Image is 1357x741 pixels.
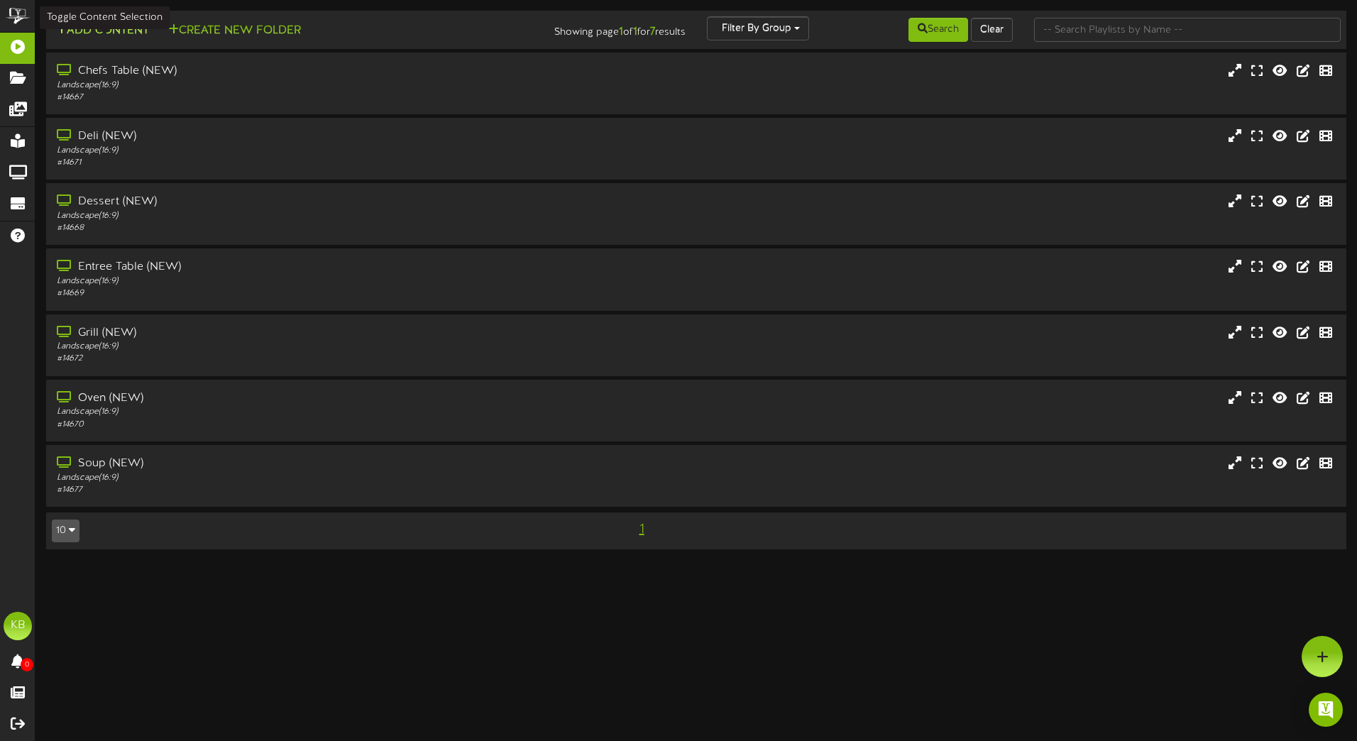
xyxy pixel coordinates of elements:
[57,406,577,418] div: Landscape ( 16:9 )
[57,275,577,287] div: Landscape ( 16:9 )
[164,22,305,40] button: Create New Folder
[707,16,809,40] button: Filter By Group
[57,472,577,484] div: Landscape ( 16:9 )
[478,16,696,40] div: Showing page of for results
[4,612,32,640] div: KB
[57,390,577,407] div: Oven (NEW)
[1309,693,1343,727] div: Open Intercom Messenger
[52,22,153,40] button: Add Content
[57,128,577,145] div: Deli (NEW)
[57,79,577,92] div: Landscape ( 16:9 )
[57,456,577,472] div: Soup (NEW)
[57,63,577,79] div: Chefs Table (NEW)
[633,26,637,38] strong: 1
[57,92,577,104] div: # 14667
[57,419,577,431] div: # 14670
[57,484,577,496] div: # 14677
[650,26,655,38] strong: 7
[57,325,577,341] div: Grill (NEW)
[57,259,577,275] div: Entree Table (NEW)
[57,157,577,169] div: # 14671
[57,145,577,157] div: Landscape ( 16:9 )
[52,520,79,542] button: 10
[971,18,1013,42] button: Clear
[57,287,577,300] div: # 14669
[619,26,623,38] strong: 1
[57,194,577,210] div: Dessert (NEW)
[21,658,33,671] span: 0
[1034,18,1341,42] input: -- Search Playlists by Name --
[57,341,577,353] div: Landscape ( 16:9 )
[908,18,968,42] button: Search
[57,222,577,234] div: # 14668
[57,353,577,365] div: # 14672
[636,522,648,537] span: 1
[57,210,577,222] div: Landscape ( 16:9 )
